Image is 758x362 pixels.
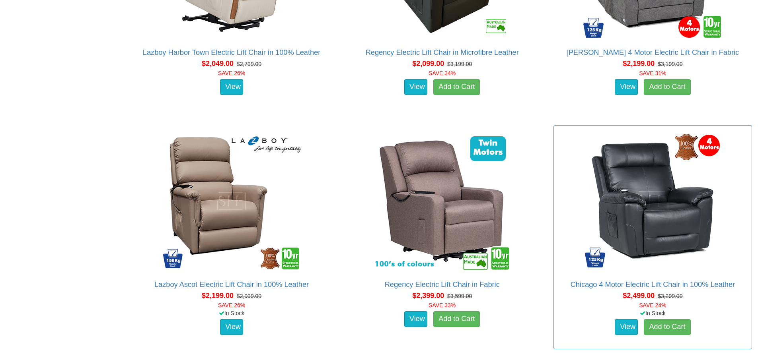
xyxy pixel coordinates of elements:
font: SAVE 34% [429,70,456,76]
a: Lazboy Ascot Electric Lift Chair in 100% Leather [154,281,309,288]
a: View [220,319,243,335]
del: $2,799.00 [237,61,261,67]
a: View [404,311,427,327]
a: Add to Cart [433,79,480,95]
a: View [615,79,638,95]
del: $2,999.00 [237,293,261,299]
a: Add to Cart [644,79,690,95]
del: $3,199.00 [658,61,682,67]
a: View [615,319,638,335]
del: $3,199.00 [447,61,472,67]
span: $2,399.00 [412,292,444,300]
span: $2,099.00 [412,60,444,68]
a: Chicago 4 Motor Electric Lift Chair in 100% Leather [571,281,735,288]
font: SAVE 26% [218,302,245,308]
font: SAVE 26% [218,70,245,76]
img: Chicago 4 Motor Electric Lift Chair in 100% Leather [581,130,724,273]
a: Add to Cart [644,319,690,335]
a: [PERSON_NAME] 4 Motor Electric Lift Chair in Fabric [567,48,739,56]
div: In Stock [131,309,332,317]
a: View [220,79,243,95]
span: $2,499.00 [623,292,655,300]
span: $2,049.00 [202,60,234,68]
img: Regency Electric Lift Chair in Fabric [370,130,514,273]
font: SAVE 33% [429,302,456,308]
a: Lazboy Harbor Town Electric Lift Chair in 100% Leather [143,48,321,56]
del: $3,599.00 [447,293,472,299]
span: $2,199.00 [202,292,234,300]
a: Regency Electric Lift Chair in Fabric [385,281,500,288]
font: SAVE 24% [639,302,666,308]
div: In Stock [552,309,754,317]
a: View [404,79,427,95]
span: $2,199.00 [623,60,655,68]
del: $3,299.00 [658,293,682,299]
a: Regency Electric Lift Chair in Microfibre Leather [366,48,519,56]
img: Lazboy Ascot Electric Lift Chair in 100% Leather [160,130,303,273]
a: Add to Cart [433,311,480,327]
font: SAVE 31% [639,70,666,76]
